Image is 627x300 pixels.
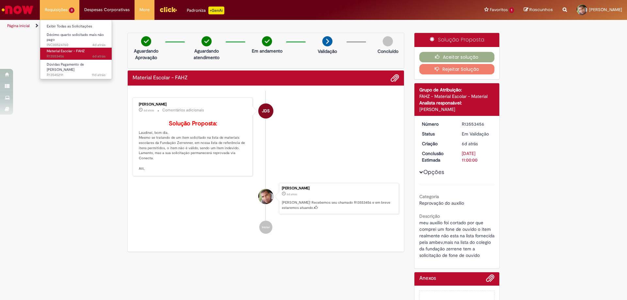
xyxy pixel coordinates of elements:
time: 22/09/2025 05:46:04 [287,192,297,196]
span: 1 [509,8,514,13]
time: 22/09/2025 05:46:04 [462,141,478,147]
a: Aberto R13545291 : Dúvidas Pagamento de Salário [40,61,112,75]
button: Adicionar anexos [391,74,399,82]
button: Rejeitar Solução [419,64,495,74]
div: [PERSON_NAME] [282,186,395,190]
a: Rascunhos [524,7,553,13]
img: check-circle-green.png [201,36,212,46]
time: 24/09/2025 15:24:14 [92,42,105,47]
p: Validação [318,48,337,55]
p: +GenAi [208,7,224,14]
p: [PERSON_NAME]! Recebemos seu chamado R13553456 e em breve estaremos atuando. [282,200,395,210]
img: check-circle-green.png [141,36,151,46]
img: arrow-next.png [322,36,332,46]
div: [DATE] 11:00:00 [462,150,492,163]
ul: Trilhas de página [5,20,413,32]
div: Solução Proposta [414,33,500,47]
h2: Material Escolar - FAHZ Histórico de tíquete [133,75,188,81]
span: More [139,7,150,13]
a: Aberto INC00524760 : Décimo quarto solicitado mais não pago [40,31,112,45]
span: 6d atrás [144,108,154,112]
dt: Conclusão Estimada [417,150,457,163]
li: Laudinei Dias Da Silva [133,183,399,214]
time: 17/09/2025 19:11:58 [92,72,105,77]
span: Reprovação do auxílio [419,200,464,206]
a: Página inicial [7,23,30,28]
small: Comentários adicionais [162,107,204,113]
div: Em Validação [462,131,492,137]
img: check-circle-green.png [262,36,272,46]
b: Descrição [419,213,440,219]
p: Aguardando Aprovação [130,48,162,61]
div: [PERSON_NAME] [139,103,248,106]
h2: Anexos [419,276,436,281]
div: [PERSON_NAME] [419,106,495,113]
span: Favoritos [490,7,508,13]
b: Solução Proposta: [169,120,217,127]
span: 6d atrás [92,54,105,59]
a: Exibir Todas as Solicitações [40,23,112,30]
span: 11d atrás [92,72,105,77]
span: 6d atrás [287,192,297,196]
dt: Status [417,131,457,137]
p: Laudinei, bom dia. Mesmo se tratando de um item solicitado na lista de materiais escolares da Fun... [139,120,248,171]
span: 4d atrás [92,42,105,47]
time: 22/09/2025 08:27:18 [144,108,154,112]
span: Despesas Corporativas [84,7,130,13]
p: Em andamento [252,48,282,54]
span: Requisições [45,7,68,13]
span: 6d atrás [462,141,478,147]
span: meu auxilio foi cortado por que comprei um fone de ouvido o item realmente não esta na lista forn... [419,220,496,258]
ul: Requisições [40,20,112,79]
button: Adicionar anexos [486,274,494,286]
span: R13545291 [47,72,105,78]
img: img-circle-grey.png [383,36,393,46]
span: JDS [262,103,270,119]
span: INC00524760 [47,42,105,48]
div: Grupo de Atribuição: [419,87,495,93]
div: Laudinei Dias Da Silva [258,189,273,204]
time: 22/09/2025 05:46:05 [92,54,105,59]
span: Décimo quarto solicitado mais não pago [47,32,104,42]
p: Concluído [378,48,398,55]
button: Aceitar solução [419,52,495,62]
span: Material Escolar - FAHZ [47,49,85,54]
div: 22/09/2025 05:46:04 [462,140,492,147]
dt: Criação [417,140,457,147]
a: Aberto R13553456 : Material Escolar - FAHZ [40,48,112,60]
img: ServiceNow [1,3,34,16]
div: R13553456 [462,121,492,127]
span: R13553456 [47,54,105,59]
b: Categoria [419,194,439,199]
div: Padroniza [187,7,224,14]
ul: Histórico de tíquete [133,91,399,240]
span: [PERSON_NAME] [589,7,622,12]
span: 3 [69,8,74,13]
div: FAHZ - Material Escolar - Material [419,93,495,100]
div: Jessica Da Silva Santos [258,103,273,118]
span: Rascunhos [529,7,553,13]
p: Aguardando atendimento [191,48,222,61]
dt: Número [417,121,457,127]
div: Analista responsável: [419,100,495,106]
span: Dúvidas Pagamento de [PERSON_NAME] [47,62,84,72]
img: click_logo_yellow_360x200.png [159,5,177,14]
